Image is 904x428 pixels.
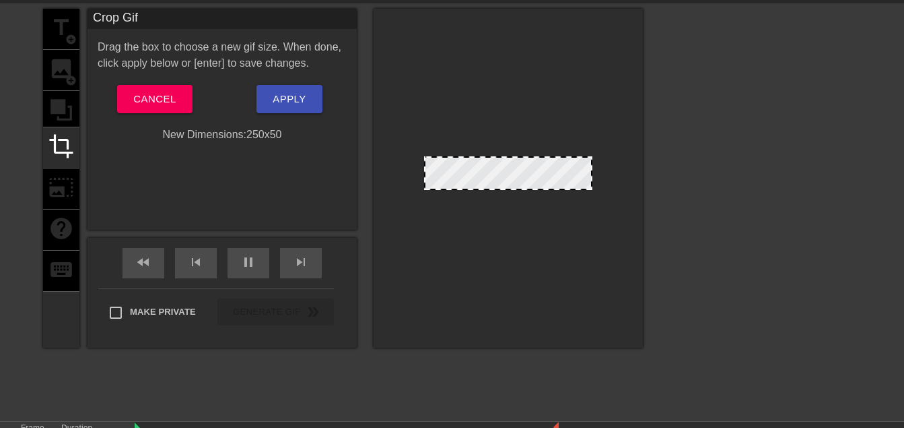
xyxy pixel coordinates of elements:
[240,254,256,270] span: pause
[293,254,309,270] span: skip_next
[273,90,306,108] span: Apply
[188,254,204,270] span: skip_previous
[130,305,196,319] span: Make Private
[88,9,357,29] div: Crop Gif
[133,90,176,108] span: Cancel
[88,39,357,71] div: Drag the box to choose a new gif size. When done, click apply below or [enter] to save changes.
[256,85,322,113] button: Apply
[117,85,192,113] button: Cancel
[135,254,151,270] span: fast_rewind
[48,133,74,159] span: crop
[88,127,357,143] div: New Dimensions: 250 x 50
